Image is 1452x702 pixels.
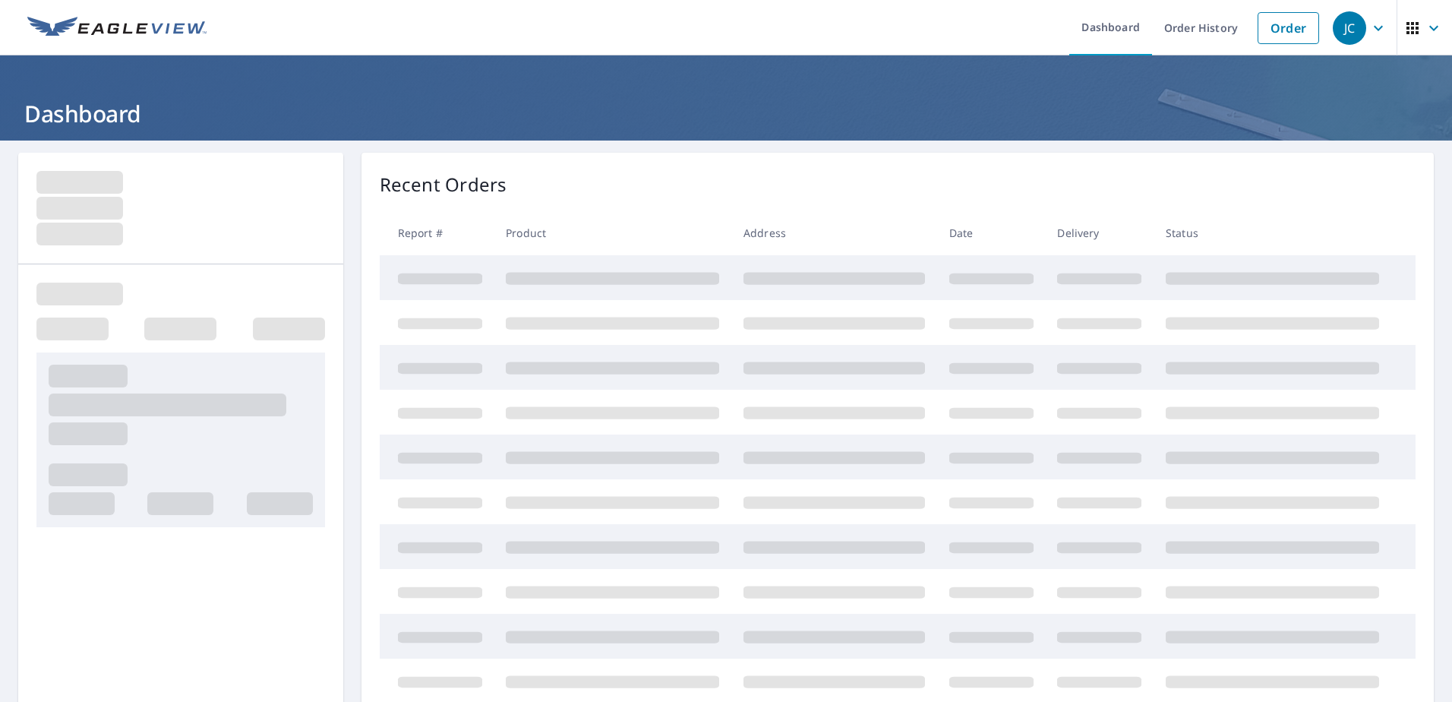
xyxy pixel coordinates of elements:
div: JC [1333,11,1366,45]
a: Order [1258,12,1319,44]
th: Status [1154,210,1391,255]
h1: Dashboard [18,98,1434,129]
th: Product [494,210,731,255]
p: Recent Orders [380,171,507,198]
th: Report # [380,210,494,255]
th: Address [731,210,937,255]
th: Delivery [1045,210,1154,255]
img: EV Logo [27,17,207,40]
th: Date [937,210,1046,255]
